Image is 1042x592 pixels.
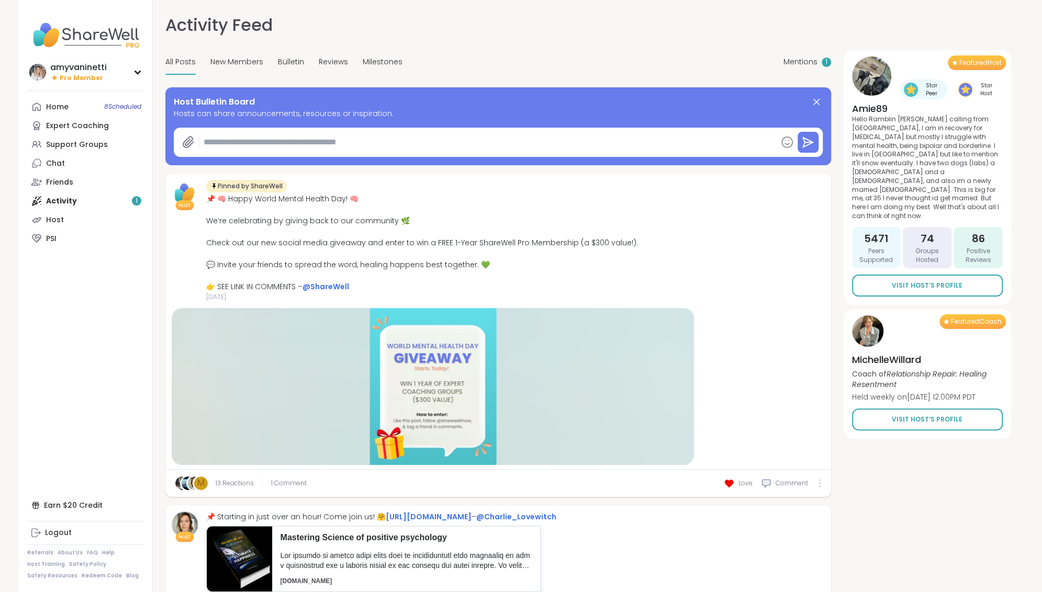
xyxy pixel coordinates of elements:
[172,511,198,538] img: Charlie_Lovewitch
[951,317,1002,326] span: Featured Coach
[27,173,144,191] a: Friends
[188,476,201,490] img: Charlie_Lovewitch
[958,83,972,97] img: Star Host
[27,210,144,229] a: Host
[971,231,984,246] span: 86
[60,74,103,83] span: Pro Member
[852,102,1003,115] h4: Amie89
[864,231,889,246] span: 5471
[174,96,255,108] span: Host Bulletin Board
[46,234,57,244] div: PSI
[27,229,144,248] a: PSI
[182,476,195,490] img: Renae22
[27,116,144,135] a: Expert Coaching
[172,180,198,206] img: ShareWell
[206,526,541,592] a: Mastering Science of positive psychologyLor ipsumdo si ametco adipi elits doei te incididuntutl e...
[281,577,532,586] p: [DOMAIN_NAME]
[87,549,98,556] a: FAQ
[907,247,947,265] span: Groups Hosted
[852,353,1003,366] h4: MichelleWillard
[206,180,287,192] div: Pinned by ShareWell
[206,292,638,302] span: [DATE]
[27,561,65,568] a: Host Training
[27,523,144,542] a: Logout
[920,82,944,97] span: Star Peer
[46,177,73,188] div: Friends
[920,231,934,246] span: 74
[197,476,205,490] span: M
[206,511,556,522] div: 📌 Starting in just over an hour! Come join us! 🤗 –
[29,64,46,81] img: amyvaninetti
[27,97,144,116] a: Home8Scheduled
[69,561,106,568] a: Safety Policy
[174,108,823,119] span: Hosts can share announcements, resources or inspiration.
[852,275,1003,297] a: Visit Host’s Profile
[386,511,472,522] a: [URL][DOMAIN_NAME]
[738,479,753,488] span: Love
[959,59,1002,67] span: Featured Host
[856,247,897,265] span: Peers Supported
[82,572,122,579] a: Redeem Code
[271,479,307,488] span: 1 Comment
[27,549,53,556] a: Referrals
[104,103,141,111] span: 8 Scheduled
[27,496,144,515] div: Earn $20 Credit
[974,82,999,97] span: Star Host
[46,102,69,112] div: Home
[216,479,254,488] a: 13 Reactions
[206,193,638,292] div: 📌 🧠 Happy World Mental Health Day! 🧠 We’re celebrating by giving back to our community 🌿 Check ou...
[207,526,272,591] img: 275c7e1e-9f6a-433f-a894-fd2b90a8f22f
[178,533,191,541] span: Host
[302,281,349,292] a: @ShareWell
[46,121,109,131] div: Expert Coaching
[58,549,83,556] a: About Us
[825,58,827,66] span: 1
[46,140,108,150] div: Support Groups
[27,135,144,154] a: Support Groups
[363,56,402,67] span: Milestones
[852,369,987,390] i: Relationship Repair: Healing Resentment
[210,56,263,67] span: New Members
[178,201,191,209] span: Host
[281,551,532,571] p: Lor ipsumdo si ametco adipi elits doei te incididuntutl etdo magnaaliq en adm v quisnostrud exe u...
[27,572,77,579] a: Safety Resources
[892,415,962,424] span: Visit Host’s Profile
[27,154,144,173] a: Chat
[165,13,273,38] h1: Activity Feed
[278,56,304,67] span: Bulletin
[852,392,1003,402] p: Held weekly on [DATE] 12:00PM PDT
[783,56,817,67] span: Mentions
[476,511,556,522] a: @Charlie_Lovewitch
[281,532,532,543] p: Mastering Science of positive psychology
[165,56,196,67] span: All Posts
[892,281,962,290] span: Visit Host’s Profile
[175,476,189,490] img: anchor
[852,56,891,96] img: Amie89
[319,56,348,67] span: Reviews
[46,158,65,169] div: Chat
[50,62,107,73] div: amyvaninetti
[45,528,72,538] div: Logout
[776,479,808,488] span: Comment
[904,83,918,97] img: Star Peer
[852,115,1003,221] p: Hello Ramblin [PERSON_NAME] calling from [GEOGRAPHIC_DATA], I am in recovery for [MEDICAL_DATA] b...
[852,408,1003,430] a: Visit Host’s Profile
[852,369,1003,390] p: Coach of
[126,572,139,579] a: Blog
[958,247,998,265] span: Positive Reviews
[46,215,64,225] div: Host
[852,315,883,347] img: MichelleWillard
[102,549,115,556] a: Help
[27,17,144,53] img: ShareWell Nav Logo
